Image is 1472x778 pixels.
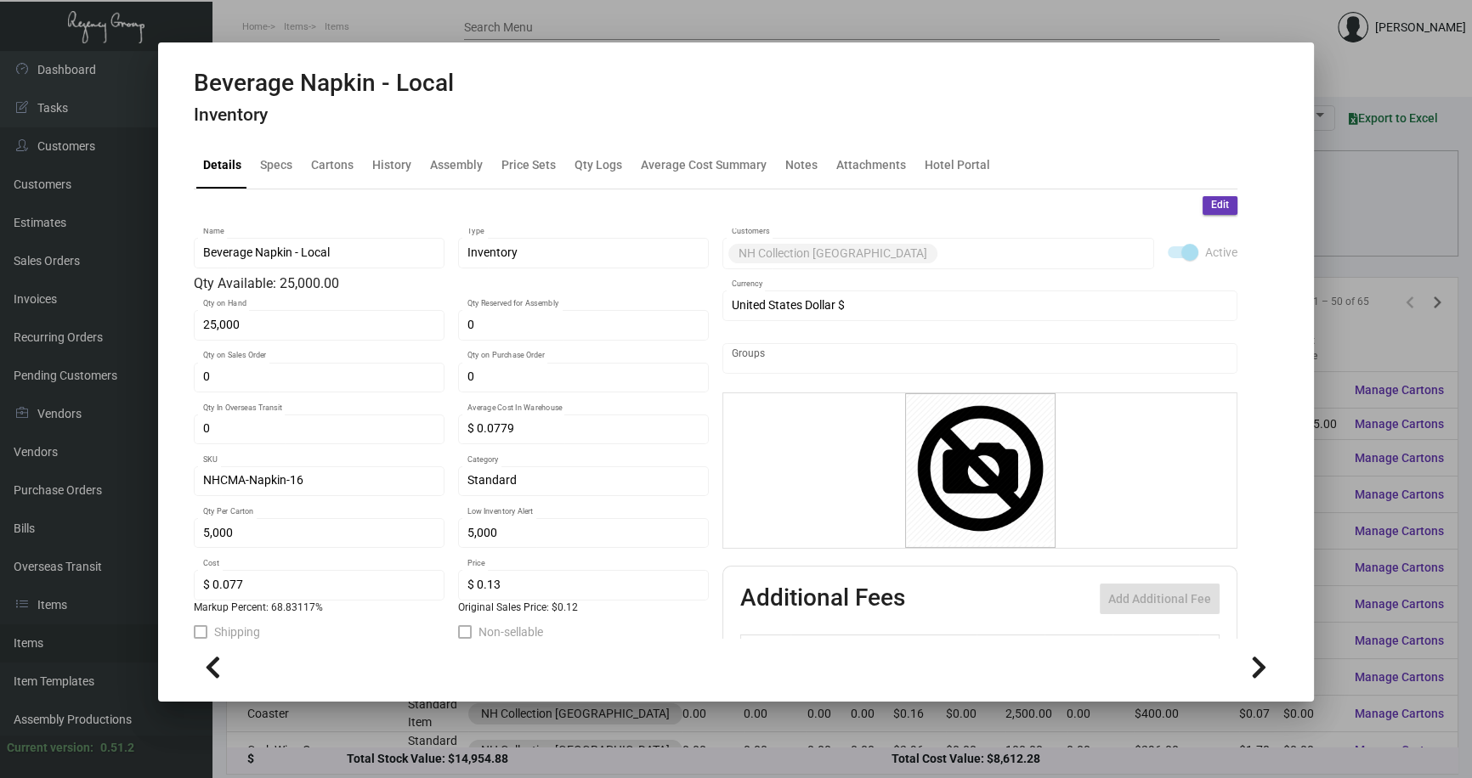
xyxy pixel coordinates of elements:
span: Shipping [214,622,260,642]
div: Cartons [311,156,354,174]
h2: Additional Fees [740,583,905,614]
input: Add new.. [941,246,1146,260]
h4: Inventory [194,104,454,126]
span: Add Additional Fee [1108,592,1211,606]
div: Hotel Portal [925,156,990,174]
div: Specs [260,156,292,174]
span: Non-sellable [478,622,543,642]
button: Edit [1203,196,1237,215]
th: Price type [1112,635,1199,665]
th: Cost [977,635,1045,665]
div: Current version: [7,739,93,757]
div: Average Cost Summary [641,156,767,174]
mat-chip: NH Collection [GEOGRAPHIC_DATA] [728,244,937,263]
div: Price Sets [501,156,556,174]
button: Add Additional Fee [1100,583,1220,614]
div: Qty Available: 25,000.00 [194,273,709,294]
span: Edit [1211,198,1229,212]
div: Attachments [836,156,906,174]
div: Assembly [430,156,483,174]
th: Type [790,635,976,665]
div: 0.51.2 [100,739,134,757]
th: Active [741,635,791,665]
div: History [372,156,411,174]
input: Add new.. [732,352,1229,365]
div: Qty Logs [575,156,622,174]
div: Details [203,156,241,174]
h2: Beverage Napkin - Local [194,69,454,98]
span: Active [1205,242,1237,262]
th: Price [1045,635,1112,665]
div: Notes [785,156,818,174]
